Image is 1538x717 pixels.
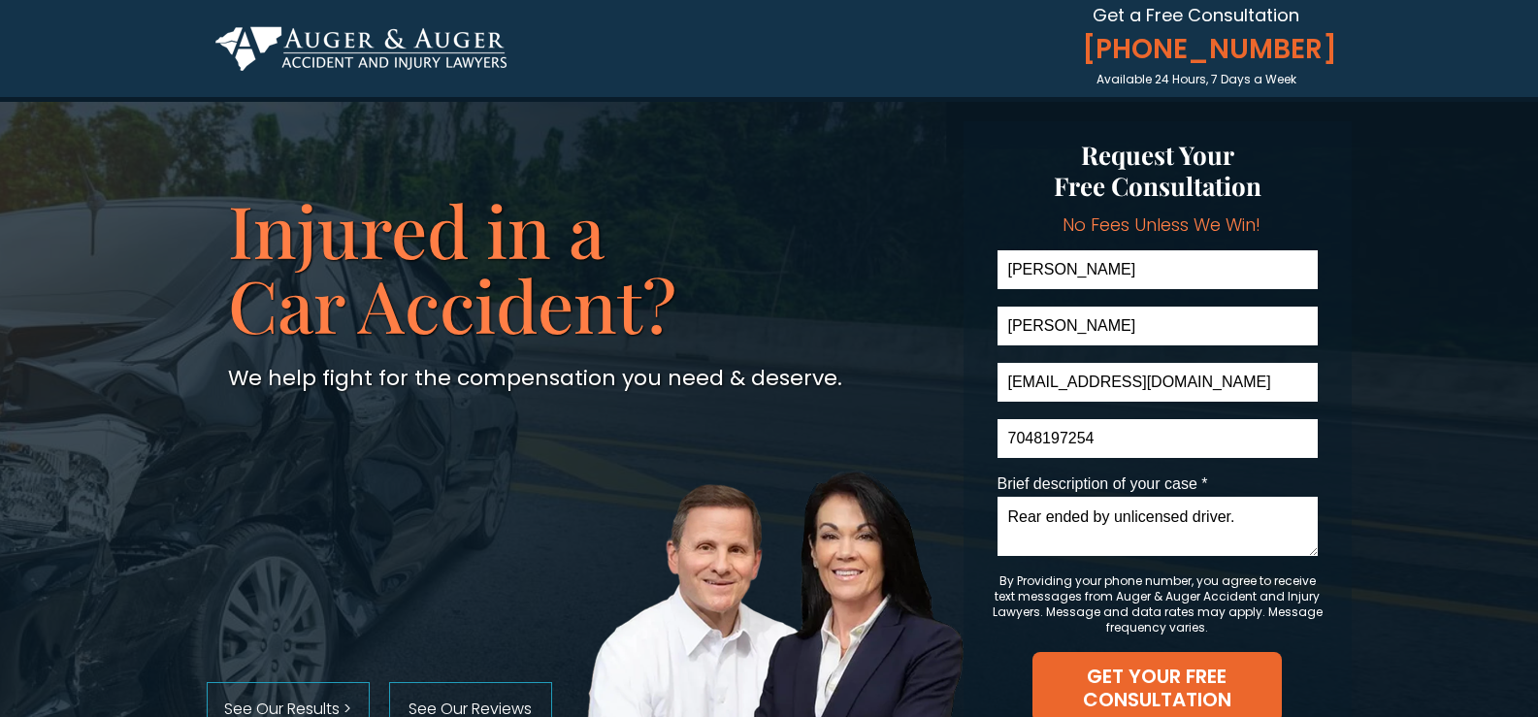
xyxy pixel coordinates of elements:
span: Available 24 Hours, 7 Days a Week [1096,71,1296,87]
span: Get a Free Consultation [1093,3,1299,27]
span: GET YOUR FREE CONSULTATION [1032,665,1282,711]
span: By Providing your phone number, you agree to receive text messages from Auger & Auger Accident an... [993,572,1323,636]
span: Brief description of your case * [998,475,1208,492]
input: Last Name* [998,307,1318,345]
input: First Name* [998,250,1318,289]
input: Phone* [998,419,1318,458]
a: [PHONE_NUMBER] [1074,26,1325,72]
span: No Fees Unless We Win! [1063,212,1260,237]
img: Auger & Auger Accident and Injury Lawyers [215,26,507,71]
span: [PHONE_NUMBER] [1074,33,1325,66]
span: Injured in a Car Accident? [228,181,676,352]
span: We help fight for the compensation you need & deserve. [228,363,842,393]
span: Request Your [1081,138,1234,172]
span: Free Consultation [1054,169,1261,203]
input: Email* [998,363,1318,402]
